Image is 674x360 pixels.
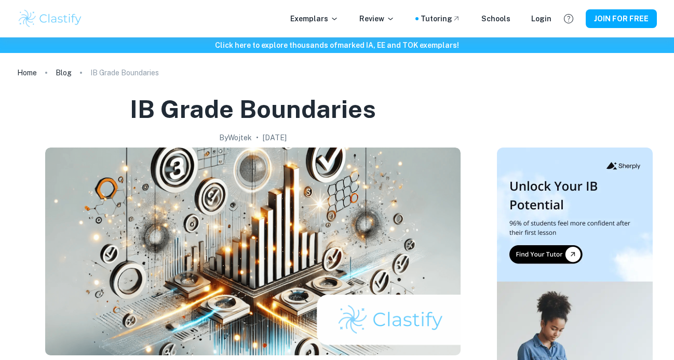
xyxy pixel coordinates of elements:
[17,8,83,29] img: Clastify logo
[586,9,657,28] button: JOIN FOR FREE
[130,92,376,126] h1: IB Grade Boundaries
[531,13,551,24] a: Login
[421,13,461,24] a: Tutoring
[359,13,395,24] p: Review
[290,13,339,24] p: Exemplars
[17,65,37,80] a: Home
[263,132,287,143] h2: [DATE]
[56,65,72,80] a: Blog
[90,67,159,78] p: IB Grade Boundaries
[560,10,577,28] button: Help and Feedback
[45,148,461,355] img: IB Grade Boundaries cover image
[219,132,252,143] h2: By Wojtek
[256,132,259,143] p: •
[481,13,510,24] a: Schools
[2,39,672,51] h6: Click here to explore thousands of marked IA, EE and TOK exemplars !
